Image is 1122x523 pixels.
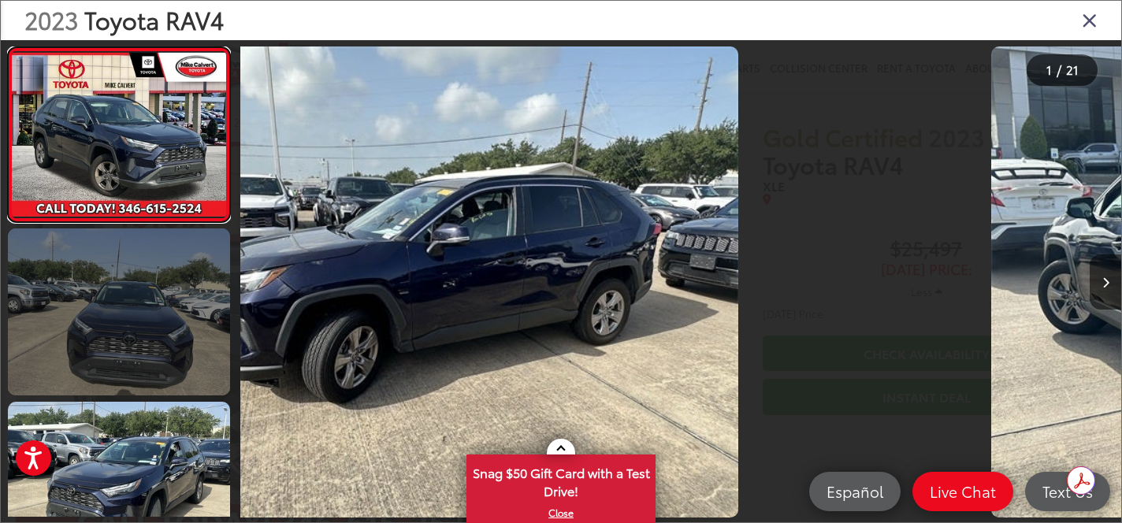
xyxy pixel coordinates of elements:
[24,2,78,36] span: 2023
[1046,61,1052,78] span: 1
[1082,9,1098,30] i: Close gallery
[84,2,224,36] span: Toyota RAV4
[922,481,1004,501] span: Live Chat
[468,456,654,504] span: Snag $50 Gift Card with a Test Drive!
[912,472,1013,511] a: Live Chat
[1035,481,1101,501] span: Text Us
[1025,472,1110,511] a: Text Us
[819,481,891,501] span: Español
[1090,254,1121,310] button: Next image
[809,472,901,511] a: Español
[1066,61,1079,78] span: 21
[9,53,228,217] img: 2023 Toyota RAV4 XLE
[1055,65,1063,76] span: /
